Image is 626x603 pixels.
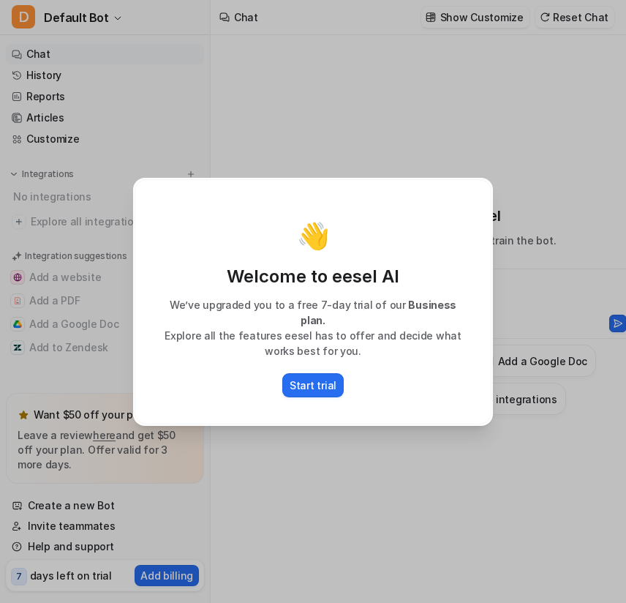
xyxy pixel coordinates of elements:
p: Explore all the features eesel has to offer and decide what works best for you. [150,328,476,359]
p: 👋 [297,221,330,250]
p: Start trial [290,378,336,393]
p: Welcome to eesel AI [150,265,476,288]
p: We’ve upgraded you to a free 7-day trial of our [150,297,476,328]
button: Start trial [282,373,344,397]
